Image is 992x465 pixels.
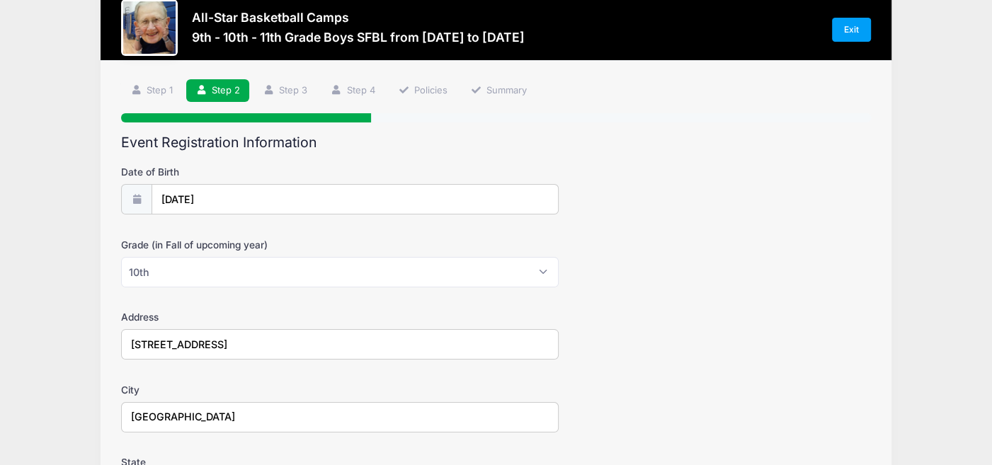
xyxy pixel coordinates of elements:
[121,310,371,324] label: Address
[152,184,559,214] input: mm/dd/yyyy
[186,79,249,103] a: Step 2
[321,79,384,103] a: Step 4
[121,79,182,103] a: Step 1
[832,18,872,42] a: Exit
[121,238,371,252] label: Grade (in Fall of upcoming year)
[121,165,371,179] label: Date of Birth
[192,10,525,25] h3: All-Star Basketball Camps
[121,383,371,397] label: City
[389,79,457,103] a: Policies
[254,79,317,103] a: Step 3
[121,134,871,151] h2: Event Registration Information
[192,30,525,45] h3: 9th - 10th - 11th Grade Boys SFBL from [DATE] to [DATE]
[461,79,536,103] a: Summary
